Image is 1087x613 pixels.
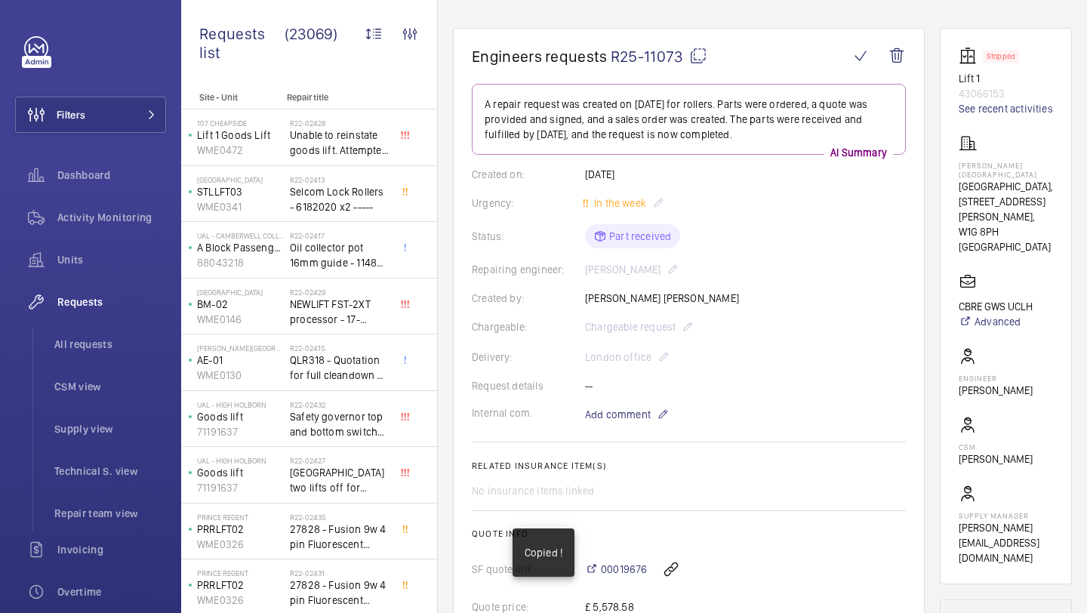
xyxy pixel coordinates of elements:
[57,252,166,267] span: Units
[485,97,893,142] p: A repair request was created on [DATE] for rollers. Parts were ordered, a quote was provided and ...
[54,421,166,436] span: Supply view
[611,47,707,66] span: R25-11073
[959,161,1053,179] p: [PERSON_NAME][GEOGRAPHIC_DATA]
[54,464,166,479] span: Technical S. view
[601,562,647,577] span: 00019676
[54,379,166,394] span: CSM view
[197,568,284,578] p: Prince Regent
[959,442,1033,451] p: CSM
[57,542,166,557] span: Invoicing
[197,231,284,240] p: UAL - Camberwell College of Arts
[197,593,284,608] p: WME0326
[290,353,390,383] span: QLR318 - Quotation for full cleandown of lift and motor room at, Workspace, [PERSON_NAME][GEOGRAP...
[472,461,906,471] h2: Related insurance item(s)
[959,179,1053,224] p: [GEOGRAPHIC_DATA], [STREET_ADDRESS][PERSON_NAME],
[197,297,284,312] p: BM-02
[197,480,284,495] p: 71191637
[197,119,284,128] p: 107 Cheapside
[824,145,893,160] p: AI Summary
[959,224,1053,254] p: W1G 8PH [GEOGRAPHIC_DATA]
[290,288,390,297] h2: R22-02429
[290,568,390,578] h2: R22-02431
[197,409,284,424] p: Goods lift
[181,92,281,103] p: Site - Unit
[197,312,284,327] p: WME0146
[57,107,85,122] span: Filters
[290,409,390,439] span: Safety governor top and bottom switches not working from an immediate defect. Lift passenger lift...
[197,353,284,368] p: AE-01
[197,522,284,537] p: PRRLFT02
[290,578,390,608] span: 27828 - Fusion 9w 4 pin Fluorescent Lamp / Bulb - Used on Prince regent lift No2 car top test con...
[197,537,284,552] p: WME0326
[197,368,284,383] p: WME0130
[287,92,386,103] p: Repair title
[959,314,1033,329] a: Advanced
[959,47,983,65] img: elevator.svg
[197,240,284,255] p: A Block Passenger Lift 2 (B) L/H
[15,97,166,133] button: Filters
[959,511,1053,520] p: Supply manager
[959,374,1033,383] p: Engineer
[197,456,284,465] p: UAL - High Holborn
[290,522,390,552] span: 27828 - Fusion 9w 4 pin Fluorescent Lamp / Bulb - Used on Prince regent lift No2 car top test con...
[57,210,166,225] span: Activity Monitoring
[197,143,284,158] p: WME0472
[54,337,166,352] span: All requests
[959,86,1053,101] p: 43066153
[290,240,390,270] span: Oil collector pot 16mm guide - 11482 x2
[959,383,1033,398] p: [PERSON_NAME]
[197,400,284,409] p: UAL - High Holborn
[197,175,284,184] p: [GEOGRAPHIC_DATA]
[197,424,284,439] p: 71191637
[54,506,166,521] span: Repair team view
[197,128,284,143] p: Lift 1 Goods Lift
[290,465,390,495] span: [GEOGRAPHIC_DATA] two lifts off for safety governor rope switches at top and bottom. Immediate de...
[290,400,390,409] h2: R22-02432
[197,199,284,214] p: WME0341
[290,343,390,353] h2: R22-02415
[472,47,608,66] span: Engineers requests
[959,299,1033,314] p: CBRE GWS UCLH
[197,513,284,522] p: Prince Regent
[197,288,284,297] p: [GEOGRAPHIC_DATA]
[959,71,1053,86] p: Lift 1
[197,184,284,199] p: STLLFT03
[199,24,285,62] span: Requests list
[290,128,390,158] span: Unable to reinstate goods lift. Attempted to swap control boards with PL2, no difference. Technic...
[959,101,1053,116] a: See recent activities
[57,584,166,599] span: Overtime
[290,456,390,465] h2: R22-02427
[57,294,166,310] span: Requests
[959,520,1053,565] p: [PERSON_NAME][EMAIL_ADDRESS][DOMAIN_NAME]
[197,343,284,353] p: [PERSON_NAME][GEOGRAPHIC_DATA]
[959,451,1033,467] p: [PERSON_NAME]
[290,297,390,327] span: NEWLIFT FST-2XT processor - 17-02000003 1021,00 euros x1
[197,255,284,270] p: 88043218
[525,545,562,560] p: Copied !
[290,513,390,522] h2: R22-02435
[585,407,651,422] span: Add comment
[197,578,284,593] p: PRRLFT02
[585,562,647,577] a: 00019676
[197,465,284,480] p: Goods lift
[290,184,390,214] span: Selcom Lock Rollers - 6182020 x2 -----
[987,54,1015,59] p: Stopped
[290,231,390,240] h2: R22-02417
[57,168,166,183] span: Dashboard
[290,175,390,184] h2: R22-02413
[290,119,390,128] h2: R22-02428
[472,528,906,539] h2: Quote info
